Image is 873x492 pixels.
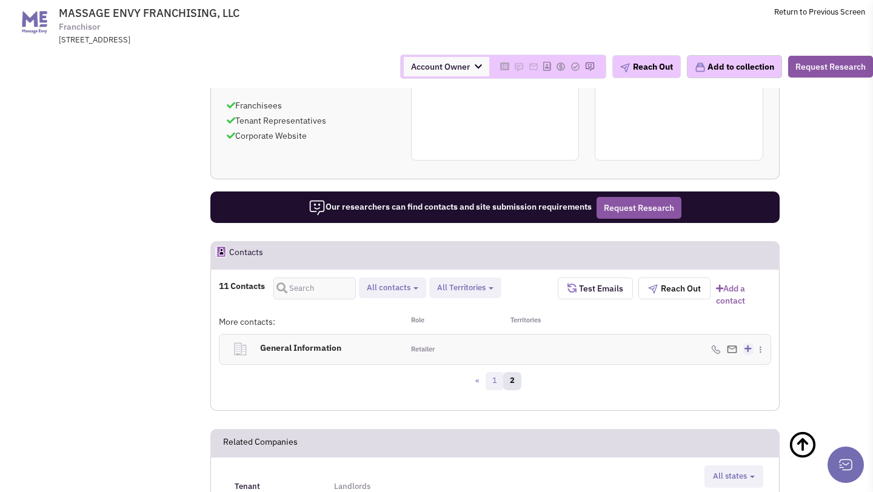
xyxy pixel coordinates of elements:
[711,345,721,354] img: icon-phone.png
[585,62,595,71] img: Please add to your accounts
[363,282,422,294] button: All contacts
[597,197,681,219] button: Request Research
[309,199,326,216] img: icon-researcher-20.png
[558,278,633,299] button: Test Emails
[495,316,587,328] div: Territories
[503,372,521,390] a: 2
[716,282,771,307] a: Add a contact
[219,281,265,291] h4: 11 Contacts
[570,62,580,71] img: Please add to your accounts
[256,334,383,361] h4: General Information
[403,316,495,328] div: Role
[577,283,623,294] span: Test Emails
[411,345,435,354] span: Retailer
[334,481,370,492] h5: Landlords
[227,130,395,142] p: Corporate Website
[273,278,356,299] input: Search
[59,6,239,20] span: MASSAGE ENVY FRANCHISING, LLC
[695,62,706,73] img: icon-collection-lavender.png
[309,201,592,212] span: Our researchers can find contacts and site submission requirements
[556,62,566,71] img: Please add to your accounts
[788,56,873,78] button: Request Research
[59,35,375,46] div: [STREET_ADDRESS]
[709,470,758,483] button: All states
[620,63,630,73] img: plane.png
[227,99,395,111] p: Franchisees
[727,345,737,353] img: Email%20Icon.png
[612,55,681,78] button: Reach Out
[437,282,486,293] span: All Territories
[367,282,410,293] span: All contacts
[229,242,263,268] h2: Contacts
[529,62,538,71] img: Please add to your accounts
[59,21,100,33] span: Franchisor
[469,372,486,390] a: «
[486,372,504,390] a: 1
[638,278,711,299] button: Reach Out
[774,7,865,17] a: Return to Previous Screen
[219,316,403,328] div: More contacts:
[687,55,782,78] button: Add to collection
[713,471,747,481] span: All states
[404,57,489,76] span: Account Owner
[227,115,395,127] p: Tenant Representatives
[223,430,298,456] h2: Related Companies
[648,284,658,294] img: plane.png
[232,341,248,357] img: clarity_building-linegeneral.png
[433,282,497,294] button: All Territories
[514,62,524,71] img: Please add to your accounts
